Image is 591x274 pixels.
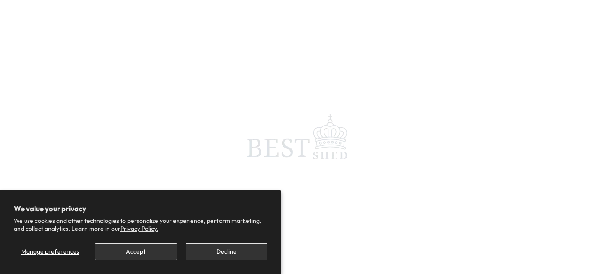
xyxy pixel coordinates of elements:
[14,204,267,213] h2: We value your privacy
[14,243,86,260] button: Manage preferences
[95,243,177,260] button: Accept
[14,217,267,232] p: We use cookies and other technologies to personalize your experience, perform marketing, and coll...
[21,248,79,255] span: Manage preferences
[186,243,267,260] button: Decline
[120,225,158,232] a: Privacy Policy.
